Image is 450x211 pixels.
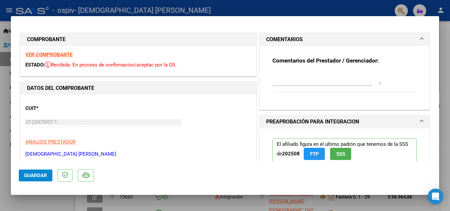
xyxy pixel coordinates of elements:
button: Guardar [19,170,52,181]
a: VER COMPROBANTE [25,52,72,58]
span: FTP [310,151,319,157]
mat-expansion-panel-header: PREAPROBACIÓN PARA INTEGRACION [260,115,430,128]
mat-expansion-panel-header: COMENTARIOS [260,33,430,46]
strong: Comentarios del Prestador / Gerenciador: [272,57,379,64]
span: SSS [336,151,345,157]
span: Guardar [24,172,47,178]
strong: DATOS DEL COMPROBANTE [27,85,94,91]
span: Recibida. En proceso de confirmacion/aceptac por la OS. [45,62,177,68]
p: El afiliado figura en el ultimo padrón que tenemos de la SSS de [272,138,417,163]
p: [DEMOGRAPHIC_DATA] [PERSON_NAME] [25,150,251,158]
h1: PREAPROBACIÓN PARA INTEGRACION [266,118,359,126]
button: SSS [330,148,351,160]
div: Open Intercom Messenger [428,189,443,204]
p: CUIT [25,105,93,112]
h1: COMENTARIOS [266,36,303,43]
div: COMENTARIOS [260,46,430,110]
strong: COMPROBANTE [27,36,66,42]
button: FTP [304,148,325,160]
span: ESTADO: [25,62,45,68]
span: ANALISIS PRESTADOR [25,139,75,145]
strong: 202508 [282,151,300,157]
